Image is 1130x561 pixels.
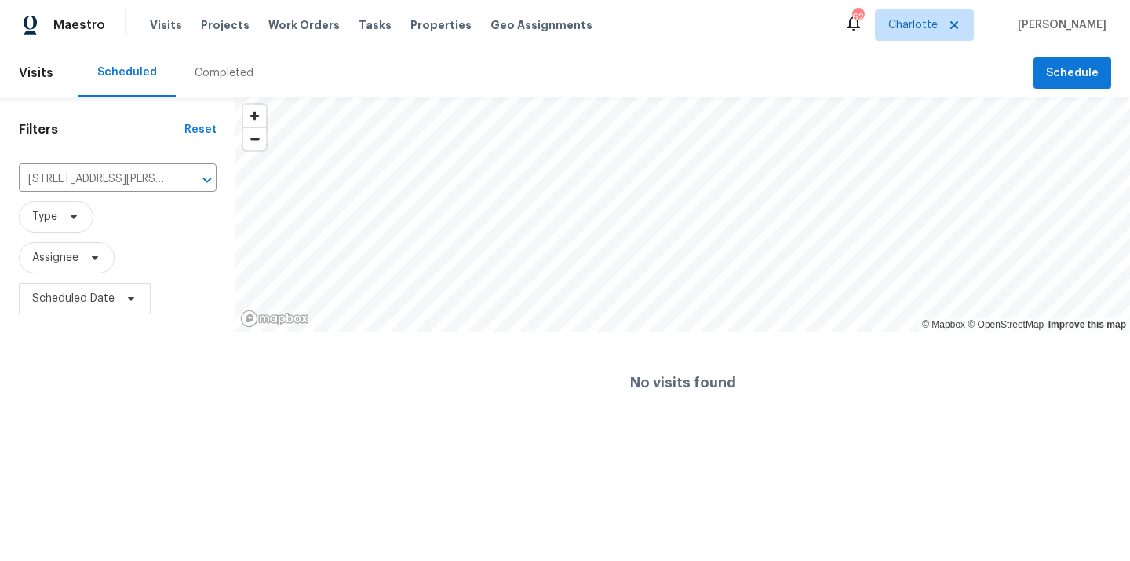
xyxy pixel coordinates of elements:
span: [PERSON_NAME] [1012,17,1106,33]
button: Schedule [1033,57,1111,90]
button: Zoom out [243,127,266,150]
h4: No visits found [630,375,736,390]
div: 62 [852,9,863,25]
span: Zoom out [243,128,266,150]
span: Type [32,209,57,225]
button: Zoom in [243,104,266,127]
span: Work Orders [268,17,340,33]
a: Mapbox [922,319,965,330]
div: Reset [184,122,217,137]
a: Mapbox homepage [240,310,309,328]
div: Scheduled [97,64,157,80]
span: Visits [150,17,182,33]
span: Geo Assignments [490,17,592,33]
span: Charlotte [888,17,938,33]
a: OpenStreetMap [968,319,1044,330]
div: Completed [195,65,253,81]
span: Assignee [32,250,78,266]
span: Maestro [53,17,105,33]
span: Tasks [359,20,392,31]
span: Projects [201,17,250,33]
a: Improve this map [1048,319,1126,330]
span: Scheduled Date [32,291,115,306]
span: Visits [19,56,53,90]
input: Search for an address... [19,167,173,192]
button: Open [196,169,218,191]
h1: Filters [19,122,184,137]
span: Properties [410,17,472,33]
canvas: Map [235,97,1130,332]
span: Schedule [1046,64,1099,83]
